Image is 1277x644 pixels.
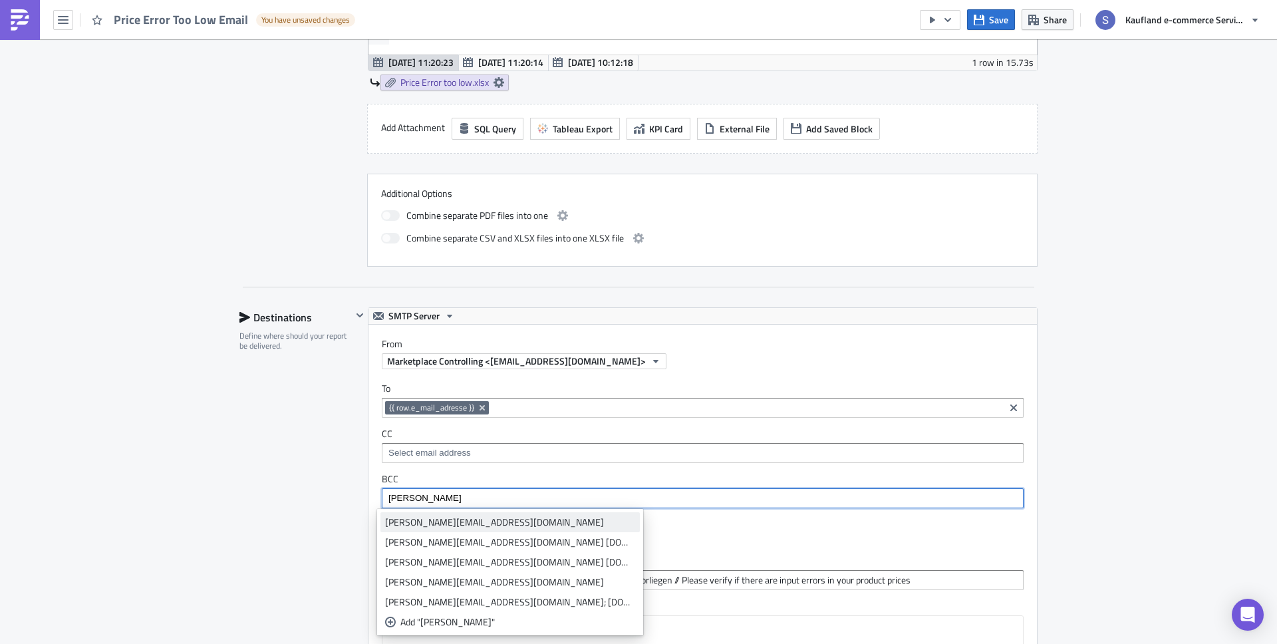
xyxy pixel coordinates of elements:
label: Subject [382,555,1024,567]
span: You have unsaved changes [261,15,350,25]
span: Marketplace Controlling <[EMAIL_ADDRESS][DOMAIN_NAME]> [387,354,646,368]
button: Save [967,9,1015,30]
div: 1 row in 15.73s [972,55,1034,71]
p: {% if row.preferred_email_language=='sk' %} [5,32,635,45]
span: Tableau Export [553,122,613,136]
img: PushMetrics [9,9,31,31]
span: domnievame sa, že pri vytváraní vašich ponúk došlo k chybám. [5,79,279,89]
span: [DATE] 11:20:23 [388,55,454,69]
button: Share [1022,9,1073,30]
button: [DATE] 11:20:14 [458,55,549,71]
label: Additional Options [381,188,1024,200]
button: External File [697,118,777,140]
ul: selectable options [377,509,643,635]
button: SMTP Server [368,308,460,324]
span: Combine separate CSV and XLSX files into one XLSX file [406,230,624,246]
button: [DATE] 10:12:18 [548,55,638,71]
div: [PERSON_NAME][EMAIL_ADDRESS][DOMAIN_NAME] [385,575,635,589]
span: KPI Card [649,122,683,136]
img: Avatar [1094,9,1117,31]
span: Share [1044,13,1067,27]
span: V môžete vidieť aktuálnu cenu produktu. [32,118,235,128]
div: [PERSON_NAME][EMAIL_ADDRESS][DOMAIN_NAME] [385,516,635,529]
button: Kaufland e-commerce Services GmbH & Co. KG [1087,5,1267,35]
span: Add Saved Block [806,122,873,136]
span: english version below [5,7,98,17]
button: [DATE] 11:20:23 [368,55,459,71]
div: semyon.sushich@kaufland-ecommerce.com xiaoqiao.yu@real-digital.de [385,536,635,549]
label: BCC [382,473,1024,485]
div: Add "[PERSON_NAME]" [400,615,635,629]
span: Vážená predajkyňa, vážený predajca [5,59,174,69]
label: Add Attachment [381,118,445,138]
span: Kaufland e-commerce Services GmbH & Co. KG [1125,13,1245,27]
button: Clear selected items [1006,400,1022,416]
div: semyon.sushich@kaufland-ecommerce.com xiaoqiao.yu@real-digital.de [385,556,635,569]
span: Combine separate PDF files into one [406,208,548,224]
label: To [382,383,1024,395]
button: Remove Tag [477,401,489,414]
em: stĺpci H [39,118,71,128]
label: From [382,338,1037,350]
input: Select em ail add ress [385,492,1019,505]
label: Message [382,600,1024,612]
div: Destinations [239,307,352,327]
button: KPI Card [627,118,690,140]
div: Define where should your report be delivered. [239,331,352,351]
span: External File [720,122,770,136]
button: Tableau Export [530,118,620,140]
div: [PERSON_NAME][EMAIL_ADDRESS][DOMAIN_NAME]; [DOMAIN_NAME][EMAIL_ADDRESS][DOMAIN_NAME] [385,595,635,609]
strong: {{ row.seller_name }} [174,57,281,69]
button: Marketplace Controlling <[EMAIL_ADDRESS][DOMAIN_NAME]> [382,353,666,369]
span: SQL Query [474,122,516,136]
button: Hide content [352,307,368,323]
button: SQL Query [452,118,523,140]
div: Open Intercom Messenger [1232,599,1264,631]
span: SMTP Server [388,308,440,324]
button: Add Saved Block [783,118,880,140]
span: [DATE] 10:12:18 [568,55,633,69]
a: Price Error too low.xlsx [380,75,509,90]
input: Select em ail add ress [385,446,1019,460]
span: Skontrolujte, prosím, či sú ceny produktov uvedených v prílohe správne. [5,98,343,109]
span: Price Error too low.xlsx [400,77,489,88]
span: Price Error Too Low Email [114,12,249,27]
span: {{ row.e_mail_adresse }} [389,402,474,413]
span: Save [989,13,1008,27]
label: CC [382,428,1024,440]
span: [DATE] 11:20:14 [478,55,543,69]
